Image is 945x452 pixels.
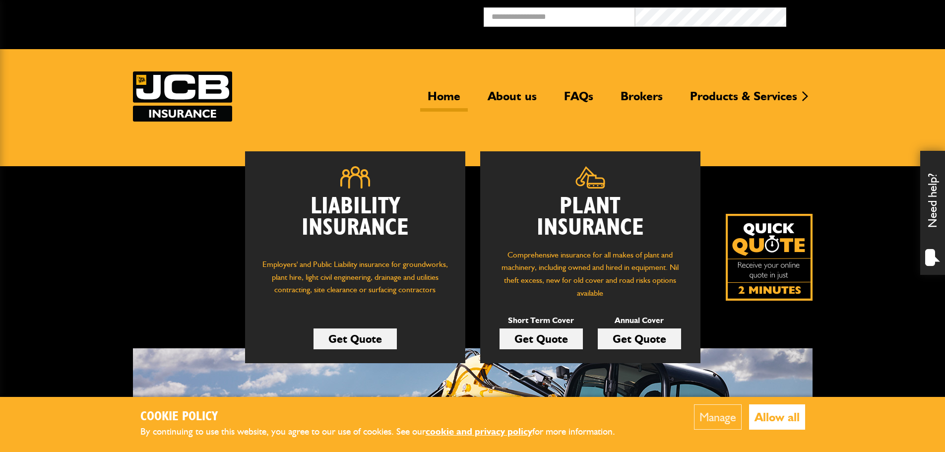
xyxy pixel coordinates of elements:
a: Brokers [613,89,670,112]
a: Home [420,89,468,112]
p: By continuing to use this website, you agree to our use of cookies. See our for more information. [140,424,631,440]
a: Products & Services [683,89,805,112]
a: Get Quote [314,328,397,349]
a: Get your insurance quote isn just 2-minutes [726,214,813,301]
img: JCB Insurance Services logo [133,71,232,122]
button: Allow all [749,404,805,430]
button: Broker Login [786,7,938,23]
a: Get Quote [500,328,583,349]
a: JCB Insurance Services [133,71,232,122]
img: Quick Quote [726,214,813,301]
button: Manage [694,404,742,430]
div: Need help? [920,151,945,275]
p: Short Term Cover [500,314,583,327]
a: About us [480,89,544,112]
a: cookie and privacy policy [426,426,532,437]
a: Get Quote [598,328,681,349]
h2: Liability Insurance [260,196,450,249]
h2: Plant Insurance [495,196,686,239]
p: Employers' and Public Liability insurance for groundworks, plant hire, light civil engineering, d... [260,258,450,306]
p: Annual Cover [598,314,681,327]
h2: Cookie Policy [140,409,631,425]
p: Comprehensive insurance for all makes of plant and machinery, including owned and hired in equipm... [495,249,686,299]
a: FAQs [557,89,601,112]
